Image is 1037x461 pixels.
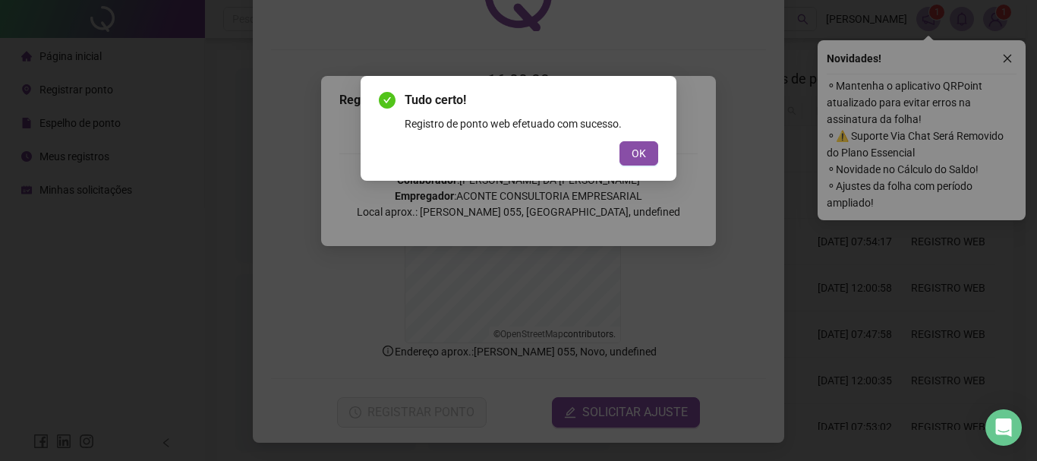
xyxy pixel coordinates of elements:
span: check-circle [379,92,396,109]
span: OK [632,145,646,162]
div: Open Intercom Messenger [985,409,1022,446]
button: OK [619,141,658,166]
span: Tudo certo! [405,91,658,109]
div: Registro de ponto web efetuado com sucesso. [405,115,658,132]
